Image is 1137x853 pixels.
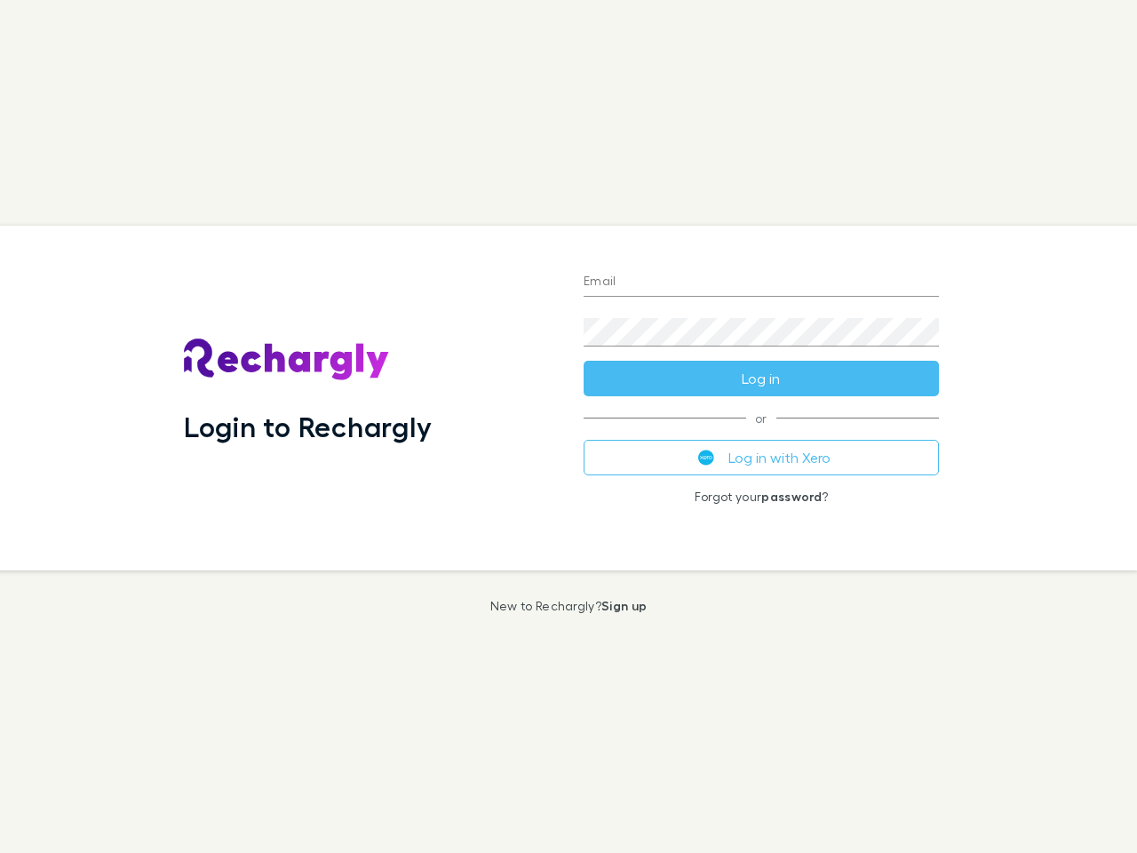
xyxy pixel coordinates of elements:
p: Forgot your ? [584,490,939,504]
img: Rechargly's Logo [184,339,390,381]
p: New to Rechargly? [490,599,648,613]
a: Sign up [601,598,647,613]
button: Log in with Xero [584,440,939,475]
a: password [761,489,822,504]
h1: Login to Rechargly [184,410,432,443]
span: or [584,418,939,419]
button: Log in [584,361,939,396]
img: Xero's logo [698,450,714,466]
